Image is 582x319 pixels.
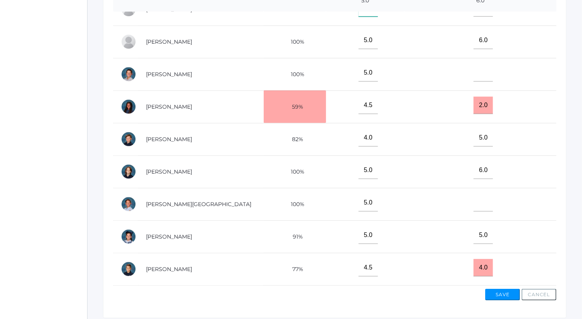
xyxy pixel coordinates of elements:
[522,289,556,300] button: Cancel
[264,188,326,220] td: 100%
[121,196,136,212] div: Preston Veenendaal
[121,34,136,49] div: Eli Henry
[121,164,136,179] div: Nathaniel Torok
[146,103,192,110] a: [PERSON_NAME]
[146,201,251,208] a: [PERSON_NAME][GEOGRAPHIC_DATA]
[146,71,192,78] a: [PERSON_NAME]
[146,136,192,143] a: [PERSON_NAME]
[121,131,136,147] div: Asher Pedersen
[264,26,326,58] td: 100%
[264,155,326,188] td: 100%
[146,266,192,273] a: [PERSON_NAME]
[121,67,136,82] div: Levi Herrera
[485,289,520,300] button: Save
[146,168,192,175] a: [PERSON_NAME]
[264,90,326,123] td: 59%
[264,123,326,155] td: 82%
[121,229,136,244] div: Annabelle Yepiskoposyan
[264,220,326,253] td: 91%
[264,253,326,285] td: 77%
[264,58,326,90] td: 100%
[121,261,136,277] div: Brayden Zacharia
[146,38,192,45] a: [PERSON_NAME]
[121,99,136,114] div: Norah Hosking
[146,233,192,240] a: [PERSON_NAME]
